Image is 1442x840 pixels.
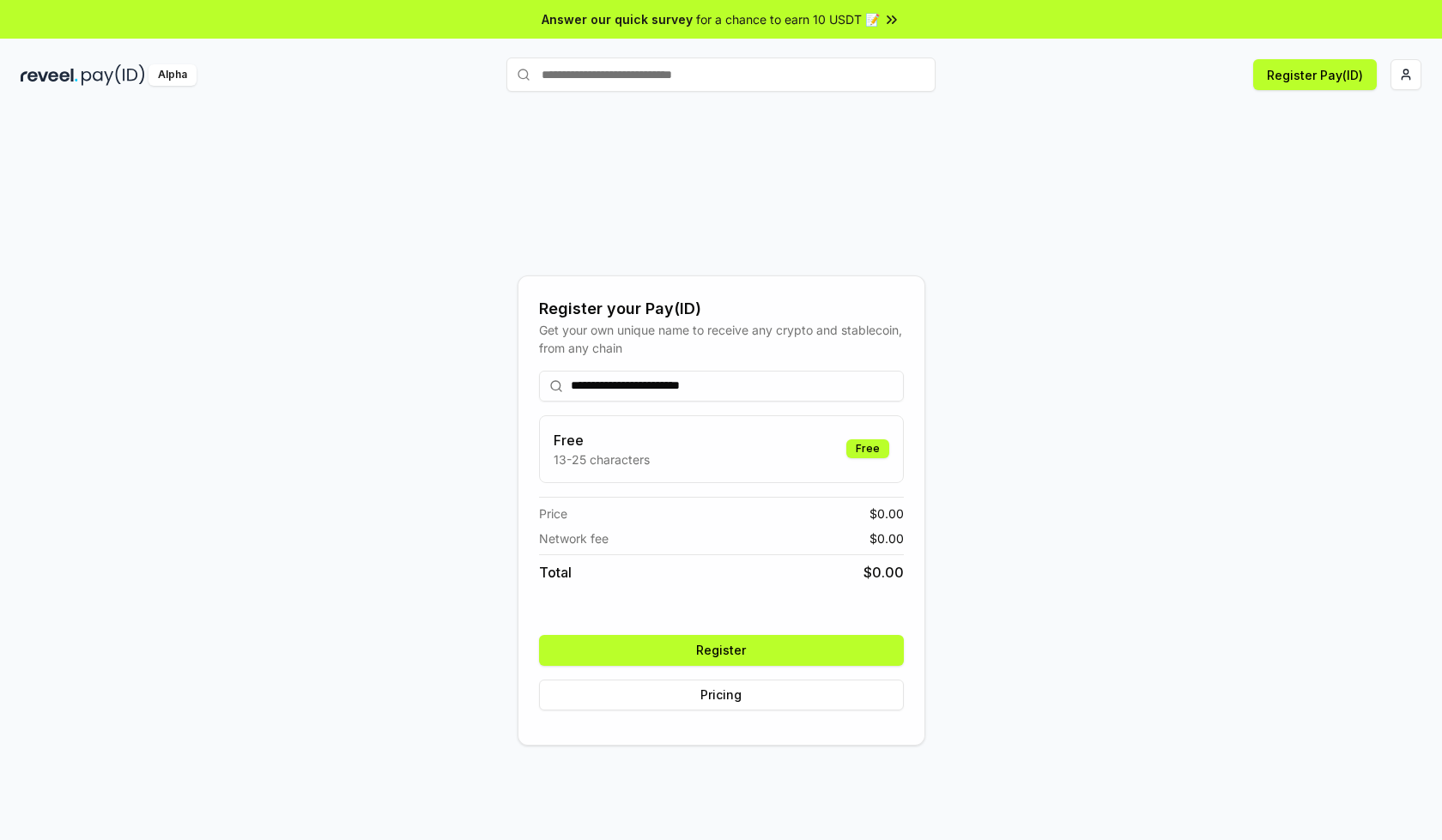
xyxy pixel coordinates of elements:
div: Alpha [148,64,197,86]
span: $ 0.00 [863,562,904,583]
span: $ 0.00 [869,505,904,523]
span: Total [539,562,572,583]
img: reveel_dark [21,64,78,86]
span: Price [539,505,567,523]
img: pay_id [82,64,145,86]
div: Register your Pay(ID) [539,297,904,321]
span: Network fee [539,529,609,547]
p: 13-25 characters [554,450,650,468]
button: Register [539,635,904,666]
span: for a chance to earn 10 USDT 📝 [696,10,880,28]
h3: Free [554,430,650,450]
button: Pricing [539,680,904,710]
button: Register Pay(ID) [1253,59,1377,90]
span: Answer our quick survey [542,10,693,28]
span: $ 0.00 [869,529,904,547]
div: Get your own unique name to receive any crypto and stablecoin, from any chain [539,321,904,357]
div: Free [846,439,889,458]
